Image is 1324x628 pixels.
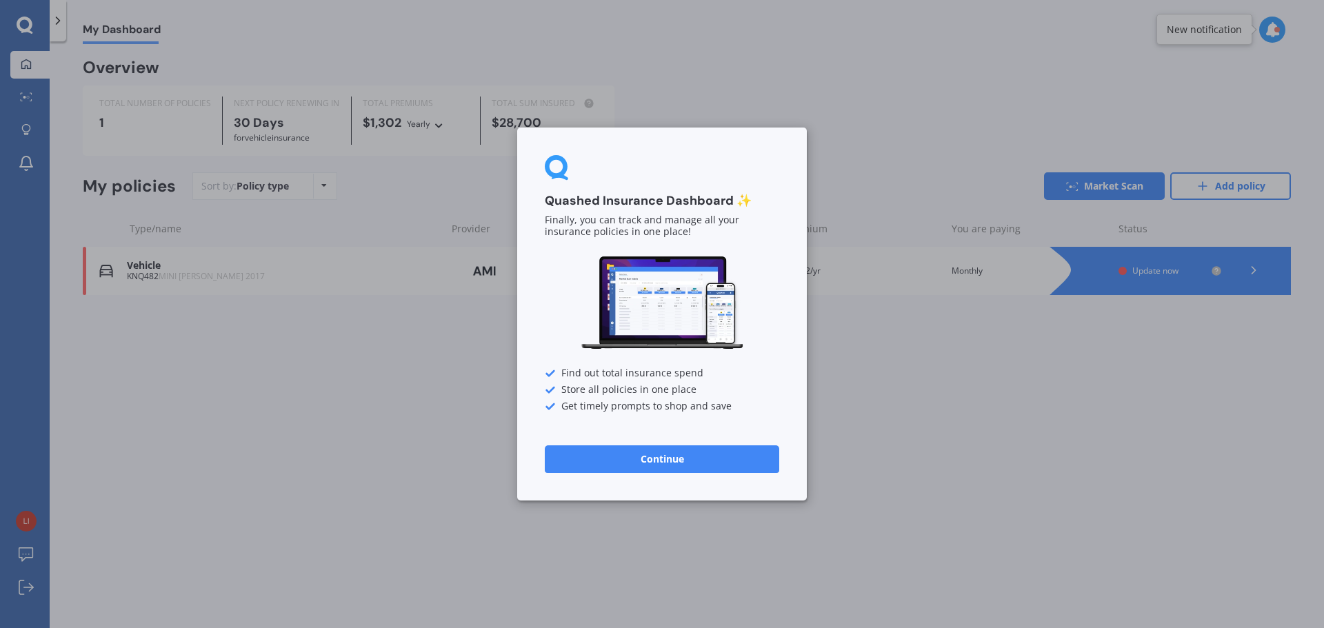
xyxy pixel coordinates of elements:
button: Continue [545,445,779,473]
p: Finally, you can track and manage all your insurance policies in one place! [545,215,779,239]
div: Get timely prompts to shop and save [545,401,779,412]
div: Find out total insurance spend [545,368,779,379]
img: Dashboard [579,254,745,352]
h3: Quashed Insurance Dashboard ✨ [545,193,779,209]
div: Store all policies in one place [545,385,779,396]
